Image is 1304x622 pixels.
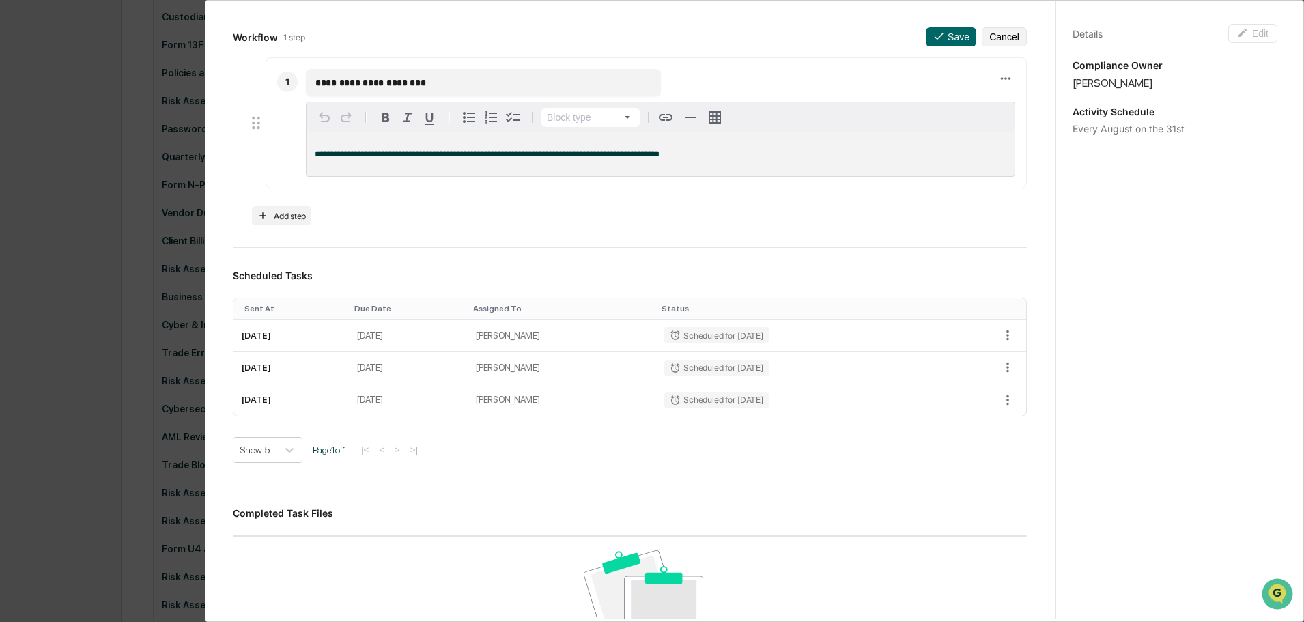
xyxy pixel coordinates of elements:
[468,320,656,352] td: [PERSON_NAME]
[233,320,349,352] td: [DATE]
[61,104,224,118] div: Start new chat
[14,173,36,195] img: Christy Clarin
[397,107,419,128] button: Italic
[252,206,311,225] button: Add step
[29,104,53,129] img: 4531339965365_218c74b014194aa58b9b_72.jpg
[375,444,388,455] button: <
[1073,123,1277,135] div: Every August on the 31st
[1073,59,1277,71] p: Compliance Owner
[233,507,1027,519] h3: Completed Task Files
[1228,24,1277,43] button: Edit
[136,302,165,312] span: Pylon
[27,268,86,282] span: Data Lookup
[233,270,1027,281] h3: Scheduled Tasks
[212,149,249,165] button: See all
[1073,28,1103,40] div: Details
[349,384,468,416] td: [DATE]
[1073,106,1277,117] p: Activity Schedule
[473,304,651,313] div: Toggle SortBy
[14,104,38,129] img: 1746055101610-c473b297-6a78-478c-a979-82029cc54cd1
[468,384,656,416] td: [PERSON_NAME]
[61,118,188,129] div: We're available if you need us!
[14,244,25,255] div: 🖐️
[349,352,468,384] td: [DATE]
[283,32,305,42] span: 1 step
[113,186,118,197] span: •
[233,352,349,384] td: [DATE]
[233,384,349,416] td: [DATE]
[36,62,225,76] input: Clear
[96,301,165,312] a: Powered byPylon
[121,186,149,197] span: [DATE]
[233,31,278,43] span: Workflow
[94,237,175,261] a: 🗄️Attestations
[664,327,768,343] div: Scheduled for [DATE]
[14,152,87,162] div: Past conversations
[99,244,110,255] div: 🗄️
[664,392,768,408] div: Scheduled for [DATE]
[926,27,976,46] button: Save
[244,304,343,313] div: Toggle SortBy
[1260,577,1297,614] iframe: Open customer support
[42,186,111,197] span: [PERSON_NAME]
[8,263,91,287] a: 🔎Data Lookup
[232,109,249,125] button: Start new chat
[375,107,397,128] button: Bold
[391,444,404,455] button: >
[419,107,440,128] button: Underline
[541,108,640,127] button: Block type
[349,320,468,352] td: [DATE]
[357,444,373,455] button: |<
[662,304,933,313] div: Toggle SortBy
[468,352,656,384] td: [PERSON_NAME]
[982,27,1027,46] button: Cancel
[277,72,298,92] div: 1
[1073,76,1277,89] div: [PERSON_NAME]
[406,444,422,455] button: >|
[354,304,462,313] div: Toggle SortBy
[14,29,249,51] p: How can we help?
[313,444,347,455] span: Page 1 of 1
[27,242,88,256] span: Preclearance
[664,360,768,376] div: Scheduled for [DATE]
[14,270,25,281] div: 🔎
[8,237,94,261] a: 🖐️Preclearance
[113,242,169,256] span: Attestations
